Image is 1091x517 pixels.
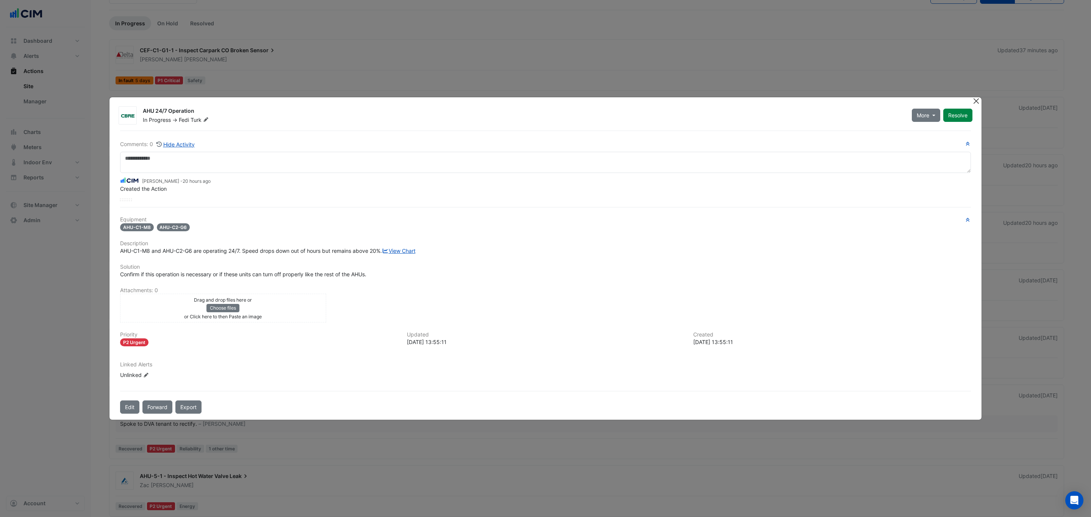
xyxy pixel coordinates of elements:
div: AHU 24/7 Operation [143,107,903,116]
button: Resolve [943,109,972,122]
span: Confirm if this operation is necessary or if these units can turn off properly like the rest of t... [120,271,366,277]
button: Hide Activity [156,140,195,149]
span: 2025-10-07 13:55:11 [183,178,211,184]
span: AHU-C1-M8 and AHU-C2-G6 are operating 24/7. Speed drops down out of hours but remains above 20%. [120,248,416,254]
h6: Equipment [120,216,971,223]
button: Choose files [206,304,239,312]
button: Forward [142,400,172,414]
a: View Chart [382,248,416,254]
h6: Solution [120,264,971,270]
small: Drag and drop files here or [194,297,252,303]
div: Open Intercom Messenger [1065,491,1083,509]
span: -> [172,117,177,123]
div: [DATE] 13:55:11 [407,338,685,346]
button: Edit [120,400,139,414]
small: or Click here to then Paste an image [184,314,262,319]
h6: Created [693,332,971,338]
span: Created the Action [120,185,167,192]
fa-icon: Edit Linked Alerts [143,372,149,378]
h6: Priority [120,332,398,338]
div: P2 Urgent [120,338,148,346]
img: CBRE Charter Hall [119,112,136,120]
span: AHU-C1-M8 [120,223,154,231]
a: Export [175,400,202,414]
button: More [912,109,940,122]
h6: Description [120,240,971,247]
h6: Updated [407,332,685,338]
small: [PERSON_NAME] - [142,178,211,185]
div: [DATE] 13:55:11 [693,338,971,346]
span: More [917,111,929,119]
span: AHU-C2-G6 [157,223,190,231]
span: In Progress [143,117,171,123]
h6: Attachments: 0 [120,287,971,294]
button: Close [972,97,980,105]
div: Unlinked [120,371,211,379]
h6: Linked Alerts [120,361,971,368]
span: Turk [191,116,210,124]
div: Comments: 0 [120,140,195,149]
span: Fedi [179,117,189,123]
img: CIM [120,176,139,185]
